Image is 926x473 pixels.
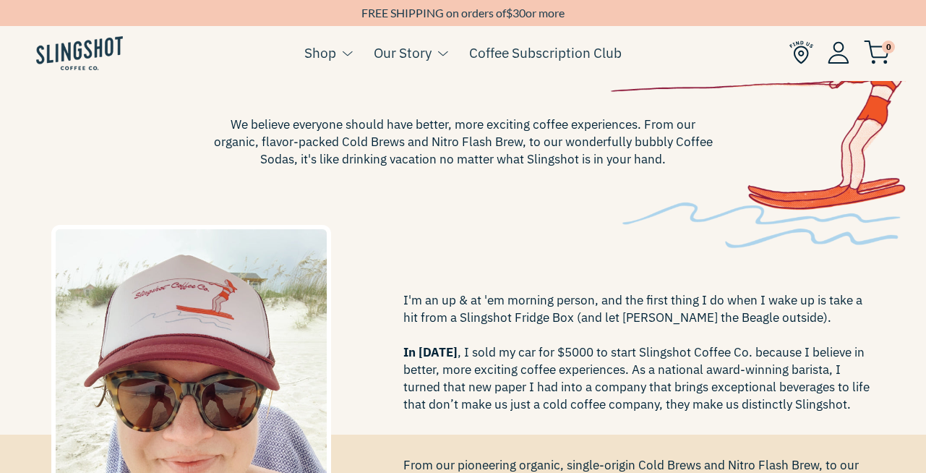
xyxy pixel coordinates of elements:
[304,42,336,64] a: Shop
[864,41,890,64] img: cart
[403,344,458,360] span: In [DATE]
[864,44,890,61] a: 0
[513,6,526,20] span: 30
[789,41,813,64] img: Find Us
[882,41,895,54] span: 0
[210,116,716,168] span: We believe everyone should have better, more exciting coffee experiences. From our organic, flavo...
[469,42,622,64] a: Coffee Subscription Club
[828,41,849,64] img: Account
[374,42,432,64] a: Our Story
[403,291,875,413] span: I'm an up & at 'em morning person, and the first thing I do when I wake up is take a hit from a S...
[506,6,513,20] span: $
